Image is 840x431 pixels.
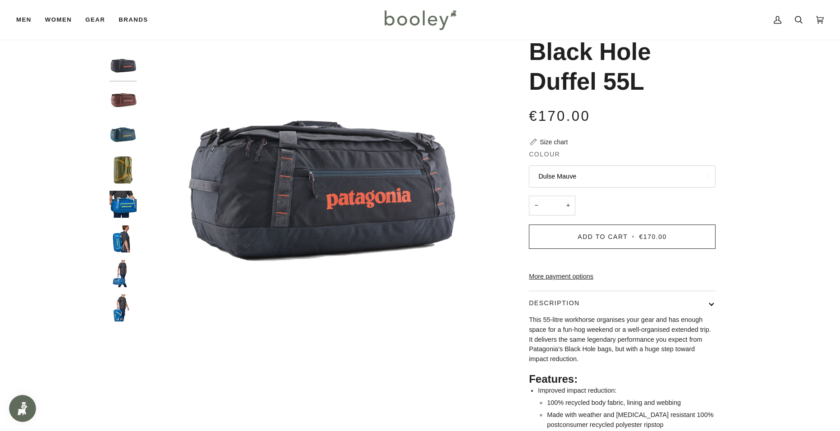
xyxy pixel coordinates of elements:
button: + [561,196,575,216]
img: Patagonia Black Hole Duffel 55L Vessel Blue - Booley Galway [110,191,137,218]
span: Brands [119,15,148,24]
p: This 55-litre workhorse organises your gear and has enough space for a fun-hog weekend or a well-... [529,315,716,364]
iframe: Button to open loyalty program pop-up [9,395,36,422]
img: Patagonia Black Hole Duffel 55L Vessel Blue - Booley Galway [110,260,137,287]
li: 100% recycled body fabric, lining and webbing [547,398,716,408]
h2: Features: [529,372,716,386]
img: Booley [381,7,459,33]
span: Add to Cart [578,233,628,240]
span: Women [45,15,72,24]
button: Add to Cart • €170.00 [529,225,716,249]
span: • [630,233,637,240]
button: Dulse Mauve [529,165,716,188]
img: Patagonia Black Hole Duffel 55L Dulse Mauve - Booley Galway [110,87,137,114]
img: Patagonia Black Hole Duffel 55L Vessel Blue - Booley Galway [110,294,137,321]
img: Patagonia Black Hole Duffel 55L Smolder Blue - Booley Galway [141,18,498,375]
div: Size chart [540,138,568,147]
button: − [529,196,543,216]
img: Patagonia Black Hole Duffel 55L Buckhorn Green - Booley Galway [110,156,137,183]
span: Men [16,15,32,24]
img: Patagonia Black Hole Duffel 55L Vessel Blue - Booley Galway [110,225,137,252]
a: More payment options [529,272,716,282]
button: Description [529,291,716,315]
li: Improved impact reduction: [538,386,716,396]
span: €170.00 [639,233,667,240]
li: Made with weather and [MEDICAL_DATA] resistant 100% postconsumer recycled polyester ripstop [547,410,716,430]
span: €170.00 [529,108,590,124]
span: Gear [85,15,105,24]
h1: Black Hole Duffel 55L [529,37,709,96]
span: Colour [529,150,560,159]
input: Quantity [529,196,575,216]
img: Black Hole Duffel 55L [110,122,137,149]
img: Patagonia Black Hole Duffel 55L Smolder Blue - Booley Galway [110,53,137,80]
